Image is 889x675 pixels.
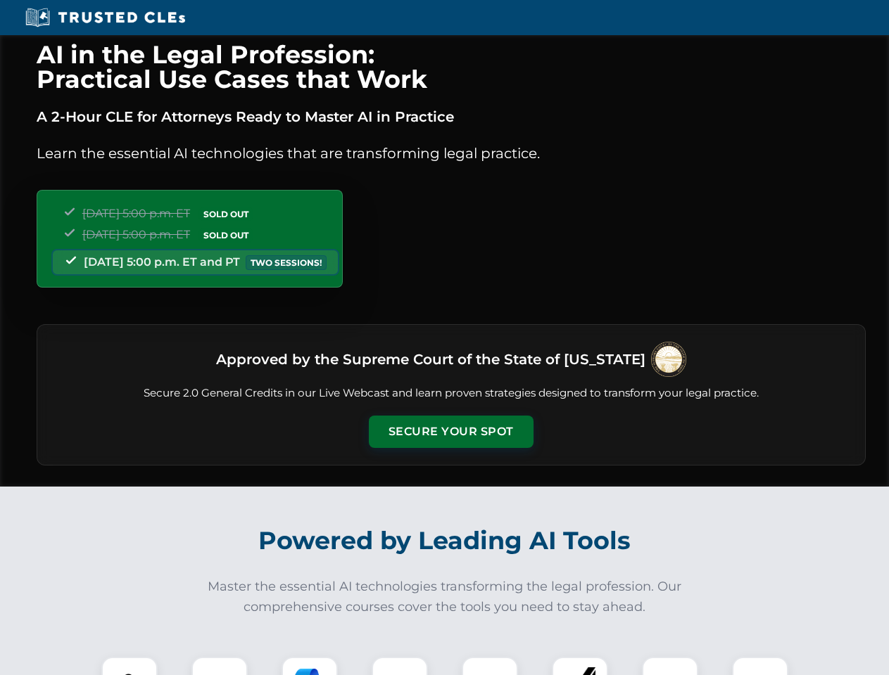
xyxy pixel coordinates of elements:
[82,228,190,241] span: [DATE] 5:00 p.m. ET
[82,207,190,220] span: [DATE] 5:00 p.m. ET
[37,42,866,91] h1: AI in the Legal Profession: Practical Use Cases that Work
[198,207,253,221] span: SOLD OUT
[37,142,866,165] p: Learn the essential AI technologies that are transforming legal practice.
[216,347,645,372] h3: Approved by the Supreme Court of the State of [US_STATE]
[37,105,866,128] p: A 2-Hour CLE for Attorneys Ready to Master AI in Practice
[198,577,691,617] p: Master the essential AI technologies transforming the legal profession. Our comprehensive courses...
[55,516,835,565] h2: Powered by Leading AI Tools
[369,416,534,448] button: Secure Your Spot
[198,228,253,243] span: SOLD OUT
[651,342,686,377] img: Supreme Court of Ohio
[21,7,189,28] img: Trusted CLEs
[54,385,848,401] p: Secure 2.0 General Credits in our Live Webcast and learn proven strategies designed to transform ...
